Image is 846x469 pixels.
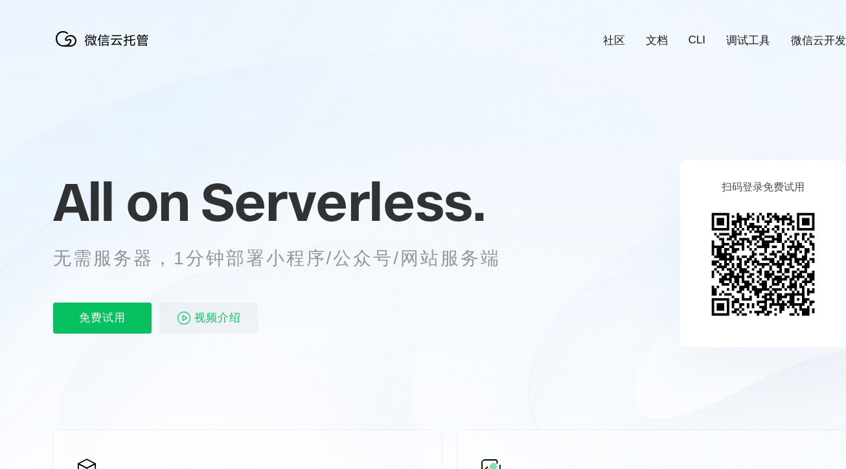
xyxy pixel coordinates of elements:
a: 调试工具 [726,33,770,48]
a: 社区 [603,33,625,48]
span: Serverless. [201,169,485,234]
a: 微信云开发 [791,33,846,48]
span: 视频介绍 [194,303,241,334]
span: All on [53,169,189,234]
p: 扫码登录免费试用 [722,181,805,194]
p: 无需服务器，1分钟部署小程序/公众号/网站服务端 [53,246,525,271]
p: 免费试用 [53,303,152,334]
a: 微信云托管 [53,43,157,54]
img: video_play.svg [176,310,192,326]
img: 微信云托管 [53,26,157,52]
a: CLI [689,34,705,47]
a: 文档 [646,33,668,48]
